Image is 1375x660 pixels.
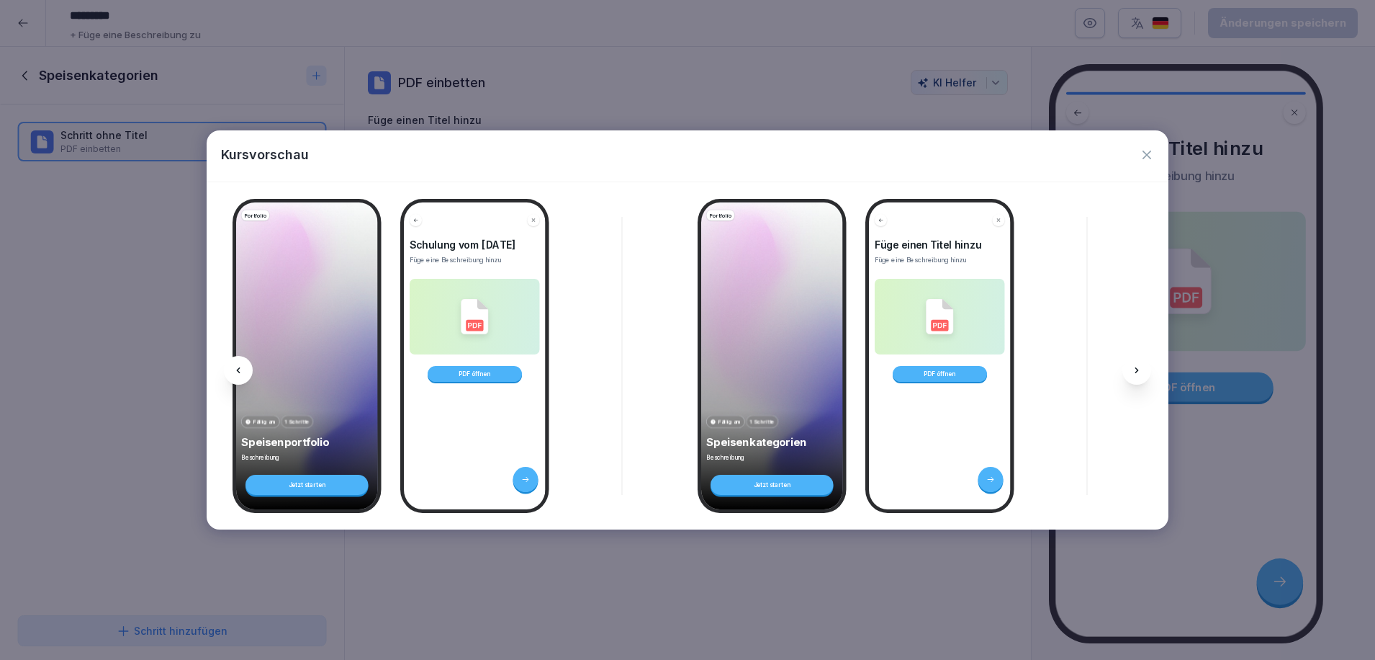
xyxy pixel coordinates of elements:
[241,435,373,449] p: Speisenportfolio
[710,212,732,220] p: Portfolio
[245,475,369,495] div: Jetzt starten
[893,366,987,382] div: PDF öffnen
[253,418,276,426] p: Fällig am
[706,453,838,461] p: Beschreibung
[875,238,1005,251] h4: Füge einen Titel hinzu
[245,212,267,220] p: Portfolio
[221,145,309,164] p: Kursvorschau
[241,453,373,461] p: Beschreibung
[428,366,522,382] div: PDF öffnen
[718,418,741,426] p: Fällig am
[461,299,488,335] img: pdf_icon.svg
[926,299,953,335] img: pdf_icon.svg
[410,238,540,251] h4: Schulung vom [DATE]
[410,255,540,264] p: Füge eine Beschreibung hinzu
[750,418,775,426] p: 1 Schritte
[285,418,310,426] p: 1 Schritte
[875,255,1005,264] p: Füge eine Beschreibung hinzu
[706,435,838,449] p: Speisenkategorien
[711,475,834,495] div: Jetzt starten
